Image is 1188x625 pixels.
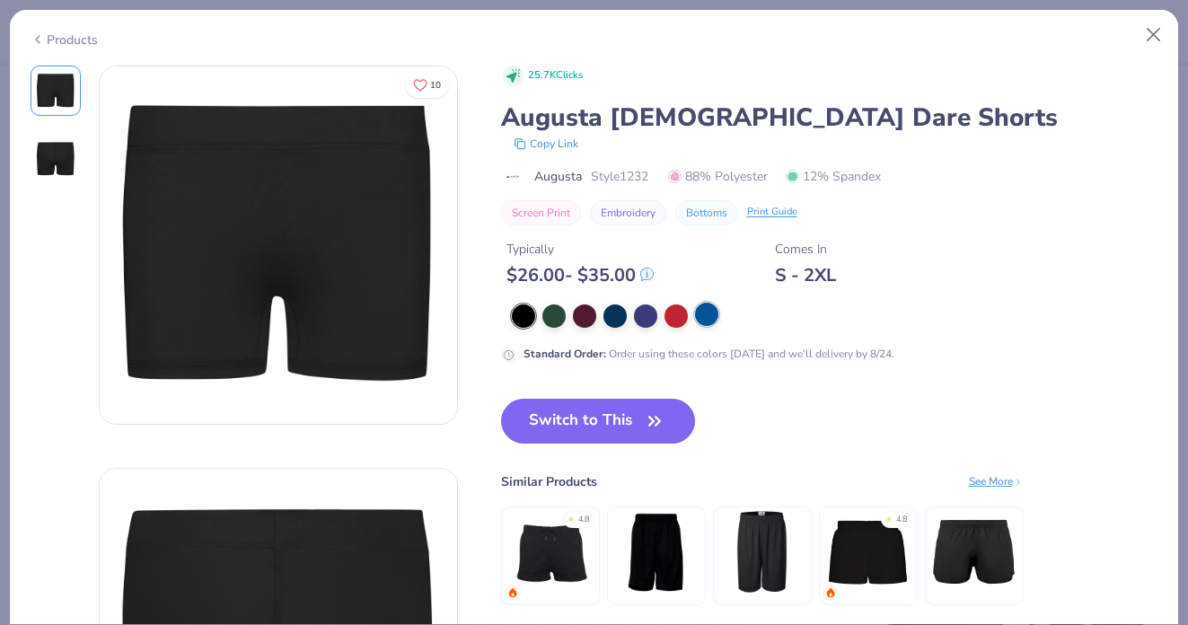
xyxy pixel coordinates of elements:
[524,347,606,361] strong: Standard Order :
[825,587,836,598] img: trending.gif
[501,399,696,444] button: Switch to This
[528,68,583,84] span: 25.7K Clicks
[430,81,441,90] span: 10
[501,200,581,225] button: Screen Print
[775,264,836,286] div: S - 2XL
[1137,18,1171,52] button: Close
[578,514,589,526] div: 4.8
[34,69,77,112] img: Front
[507,509,593,594] img: Fresh Prints Madison Shorts
[31,31,98,49] div: Products
[100,66,457,424] img: Front
[34,137,77,180] img: Back
[508,135,584,153] button: copy to clipboard
[786,167,881,186] span: 12% Spandex
[613,509,699,594] img: Badger Pro Mesh 9" Shorts with Pockets
[825,509,911,594] img: Fresh Prints Miami Heavyweight Shorts
[668,167,768,186] span: 88% Polyester
[568,514,575,521] div: ★
[675,200,738,225] button: Bottoms
[590,200,666,225] button: Embroidery
[591,167,648,186] span: Style 1232
[405,72,449,98] button: Like
[524,346,894,362] div: Order using these colors [DATE] and we’ll delivery by 8/24.
[501,101,1158,135] div: Augusta [DEMOGRAPHIC_DATA] Dare Shorts
[507,587,518,598] img: trending.gif
[534,167,582,186] span: Augusta
[506,240,654,259] div: Typically
[896,514,907,526] div: 4.8
[931,509,1016,594] img: Augusta Ladies' Wayfarer Shorts
[719,509,805,594] img: Badger B-Core 9" Shorts
[775,240,836,259] div: Comes In
[885,514,893,521] div: ★
[969,473,1024,489] div: See More
[501,170,525,184] img: brand logo
[501,472,597,491] div: Similar Products
[506,264,654,286] div: $ 26.00 - $ 35.00
[747,205,797,220] div: Print Guide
